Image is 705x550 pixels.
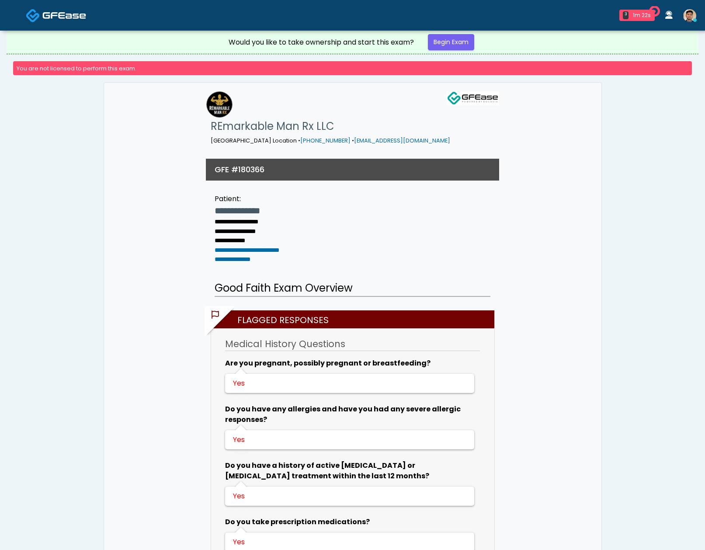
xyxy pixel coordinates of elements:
[632,11,651,19] div: 1m 22s
[211,137,450,144] small: [GEOGRAPHIC_DATA] Location
[225,358,431,368] b: Are you pregnant, possibly pregnant or breastfeeding?
[42,11,86,20] img: Docovia
[229,37,414,48] div: Would you like to take ownership and start this exam?
[447,91,499,105] img: GFEase Logo
[26,8,40,23] img: Docovia
[623,11,629,19] div: 3
[428,34,474,50] a: Begin Exam
[354,137,450,144] a: [EMAIL_ADDRESS][DOMAIN_NAME]
[206,91,233,118] img: REmarkable Man Rx LLC
[683,9,696,22] img: Kenner Medina
[233,537,464,547] div: Yes
[17,65,136,72] small: You are not licensed to perform this exam.
[215,280,490,297] h2: Good Faith Exam Overview
[233,435,464,445] div: Yes
[298,137,300,144] span: •
[614,6,660,24] a: 3 1m 22s
[233,491,464,501] div: Yes
[225,338,479,351] h3: Medical History Questions
[352,137,354,144] span: •
[211,118,450,135] h1: REmarkable Man Rx LLC
[215,310,494,328] h2: Flagged Responses
[225,517,370,527] b: Do you take prescription medications?
[225,460,429,481] b: Do you have a history of active [MEDICAL_DATA] or [MEDICAL_DATA] treatment within the last 12 mon...
[26,1,86,29] a: Docovia
[233,378,464,389] div: Yes
[225,404,461,425] b: Do you have any allergies and have you had any severe allergic responses?
[215,194,279,204] div: Patient:
[300,137,351,144] a: [PHONE_NUMBER]
[215,164,264,175] h3: GFE #180366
